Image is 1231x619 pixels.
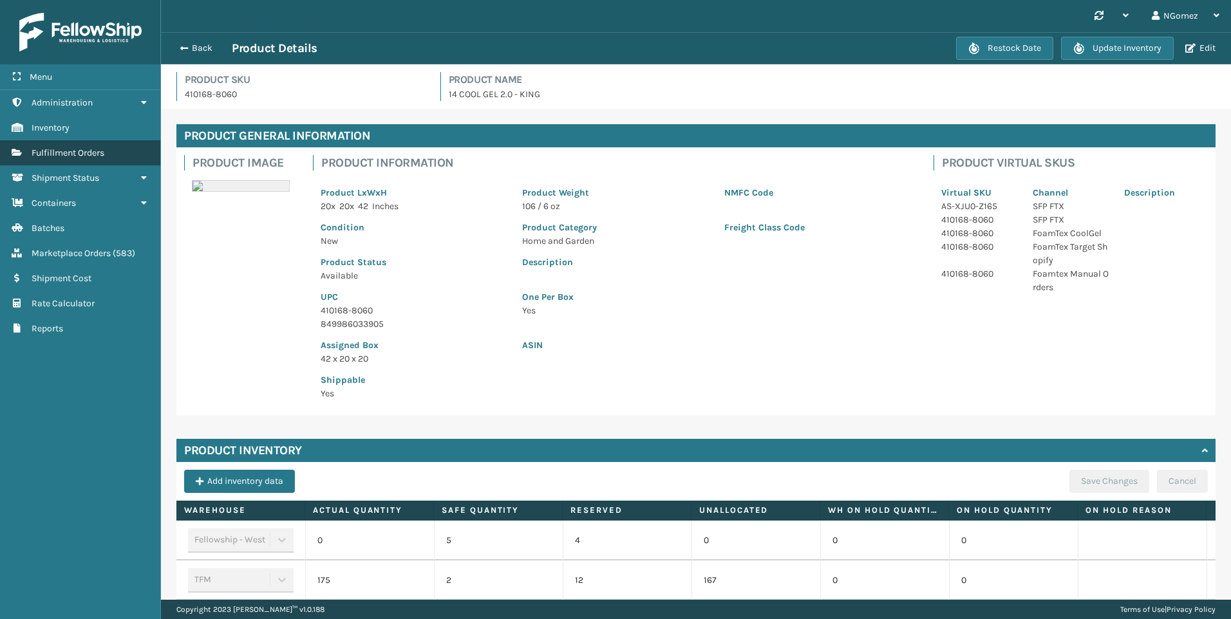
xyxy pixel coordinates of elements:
[941,213,1017,226] p: 410168-8060
[820,560,949,600] td: 0
[949,521,1078,560] td: 0
[691,521,820,560] td: 0
[32,273,91,284] span: Shipment Cost
[522,221,708,234] p: Product Category
[32,323,63,334] span: Reports
[522,234,708,248] p: Home and Garden
[941,186,1017,199] p: Virtual SKU
[321,221,507,234] p: Condition
[32,97,93,108] span: Administration
[192,180,290,192] img: 51104088640_40f294f443_o-scaled-700x700.jpg
[1033,213,1109,226] p: SFP FTX
[1181,42,1219,54] button: Edit
[313,504,426,516] label: Actual Quantity
[1069,470,1149,493] button: Save Changes
[232,41,317,56] h3: Product Details
[32,172,99,183] span: Shipment Status
[1033,186,1109,199] p: Channel
[570,504,683,516] label: Reserved
[522,304,910,317] p: Yes
[442,504,554,516] label: Safe Quantity
[449,88,1216,101] p: 14 COOL GEL 2.0 - KING
[1167,605,1216,614] a: Privacy Policy
[1085,504,1198,516] label: On Hold Reason
[1120,600,1216,619] div: |
[956,37,1053,60] button: Restock Date
[941,226,1017,240] p: 410168-8060
[173,42,232,54] button: Back
[942,155,1208,171] h4: Product Virtual SKUs
[522,338,910,352] p: ASIN
[957,504,1069,516] label: On Hold Quantity
[185,88,425,101] p: 410168-8060
[941,199,1017,213] p: AS-XJU0-Z165
[32,248,111,259] span: Marketplace Orders
[19,13,142,51] img: logo
[820,521,949,560] td: 0
[321,373,507,387] p: Shippable
[449,72,1216,88] h4: Product Name
[358,201,368,212] span: 42
[32,223,64,234] span: Batches
[321,317,507,331] p: 849986033905
[1120,605,1165,614] a: Terms of Use
[184,443,302,458] h4: Product Inventory
[575,534,680,547] p: 4
[193,155,297,171] h4: Product Image
[321,304,507,317] p: 410168-8060
[176,600,324,619] p: Copyright 2023 [PERSON_NAME]™ v 1.0.188
[321,352,507,365] p: 42 x 20 x 20
[949,560,1078,600] td: 0
[32,198,76,208] span: Containers
[185,72,425,88] h4: Product SKU
[113,248,135,259] span: ( 583 )
[321,201,335,212] span: 20 x
[1061,37,1174,60] button: Update Inventory
[1157,470,1208,493] button: Cancel
[724,221,910,234] p: Freight Class Code
[321,269,507,282] p: Available
[321,186,507,199] p: Product LxWxH
[828,504,941,516] label: WH On hold quantity
[1124,186,1200,199] p: Description
[321,234,507,248] p: New
[321,338,507,352] p: Assigned Box
[184,470,295,493] button: Add inventory data
[941,240,1017,254] p: 410168-8060
[724,186,910,199] p: NMFC Code
[522,255,910,269] p: Description
[372,201,399,212] span: Inches
[305,560,434,600] td: 175
[32,298,95,309] span: Rate Calculator
[1033,226,1109,240] p: FoamTex CoolGel
[32,122,70,133] span: Inventory
[321,290,507,304] p: UPC
[32,147,104,158] span: Fulfillment Orders
[434,521,563,560] td: 5
[321,155,918,171] h4: Product Information
[339,201,354,212] span: 20 x
[1033,240,1109,267] p: FoamTex Target Shopify
[522,290,910,304] p: One Per Box
[522,201,560,212] span: 106 / 6 oz
[699,504,812,516] label: Unallocated
[321,255,507,269] p: Product Status
[305,521,434,560] td: 0
[184,504,297,516] label: Warehouse
[1033,199,1109,213] p: SFP FTX
[1033,267,1109,294] p: Foamtex Manual Orders
[321,387,507,400] p: Yes
[522,186,708,199] p: Product Weight
[941,267,1017,281] p: 410168-8060
[176,124,1216,147] h4: Product General Information
[434,560,563,600] td: 2
[575,574,680,587] p: 12
[30,71,52,82] span: Menu
[691,560,820,600] td: 167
